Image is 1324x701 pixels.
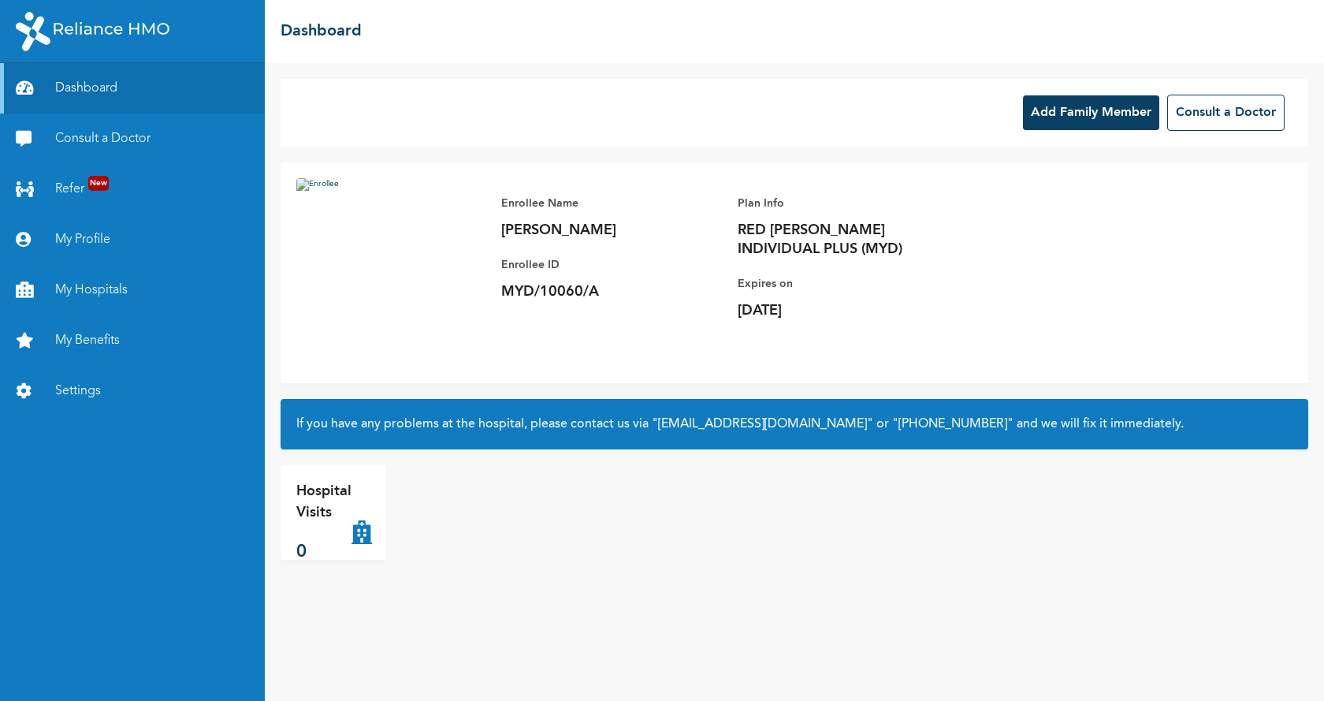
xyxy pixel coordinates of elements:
[738,274,958,293] p: Expires on
[296,415,1292,434] h2: If you have any problems at the hospital, please contact us via or and we will fix it immediately.
[652,418,873,431] a: "[EMAIL_ADDRESS][DOMAIN_NAME]"
[501,194,722,213] p: Enrollee Name
[501,282,722,301] p: MYD/10060/A
[16,12,169,51] img: RelianceHMO's Logo
[296,178,485,367] img: Enrollee
[1167,95,1285,131] button: Consult a Doctor
[281,20,362,43] h2: Dashboard
[296,539,351,565] p: 0
[738,301,958,320] p: [DATE]
[1023,95,1159,130] button: Add Family Member
[501,221,722,240] p: [PERSON_NAME]
[88,176,109,191] span: New
[296,481,351,524] p: Hospital Visits
[738,194,958,213] p: Plan Info
[501,255,722,274] p: Enrollee ID
[738,221,958,259] p: RED [PERSON_NAME] INDIVIDUAL PLUS (MYD)
[892,418,1013,431] a: "[PHONE_NUMBER]"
